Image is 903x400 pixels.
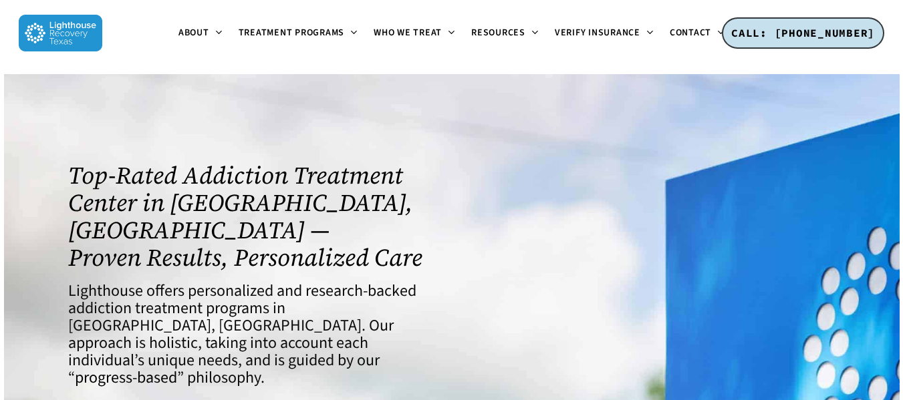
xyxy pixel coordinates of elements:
[75,366,177,389] a: progress-based
[547,28,662,39] a: Verify Insurance
[239,26,345,39] span: Treatment Programs
[731,26,875,39] span: CALL: [PHONE_NUMBER]
[68,282,436,387] h4: Lighthouse offers personalized and research-backed addiction treatment programs in [GEOGRAPHIC_DA...
[374,26,442,39] span: Who We Treat
[170,28,231,39] a: About
[231,28,366,39] a: Treatment Programs
[68,162,436,271] h1: Top-Rated Addiction Treatment Center in [GEOGRAPHIC_DATA], [GEOGRAPHIC_DATA] — Proven Results, Pe...
[463,28,547,39] a: Resources
[366,28,463,39] a: Who We Treat
[662,28,733,39] a: Contact
[722,17,884,49] a: CALL: [PHONE_NUMBER]
[670,26,711,39] span: Contact
[178,26,209,39] span: About
[555,26,640,39] span: Verify Insurance
[471,26,525,39] span: Resources
[19,15,102,51] img: Lighthouse Recovery Texas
